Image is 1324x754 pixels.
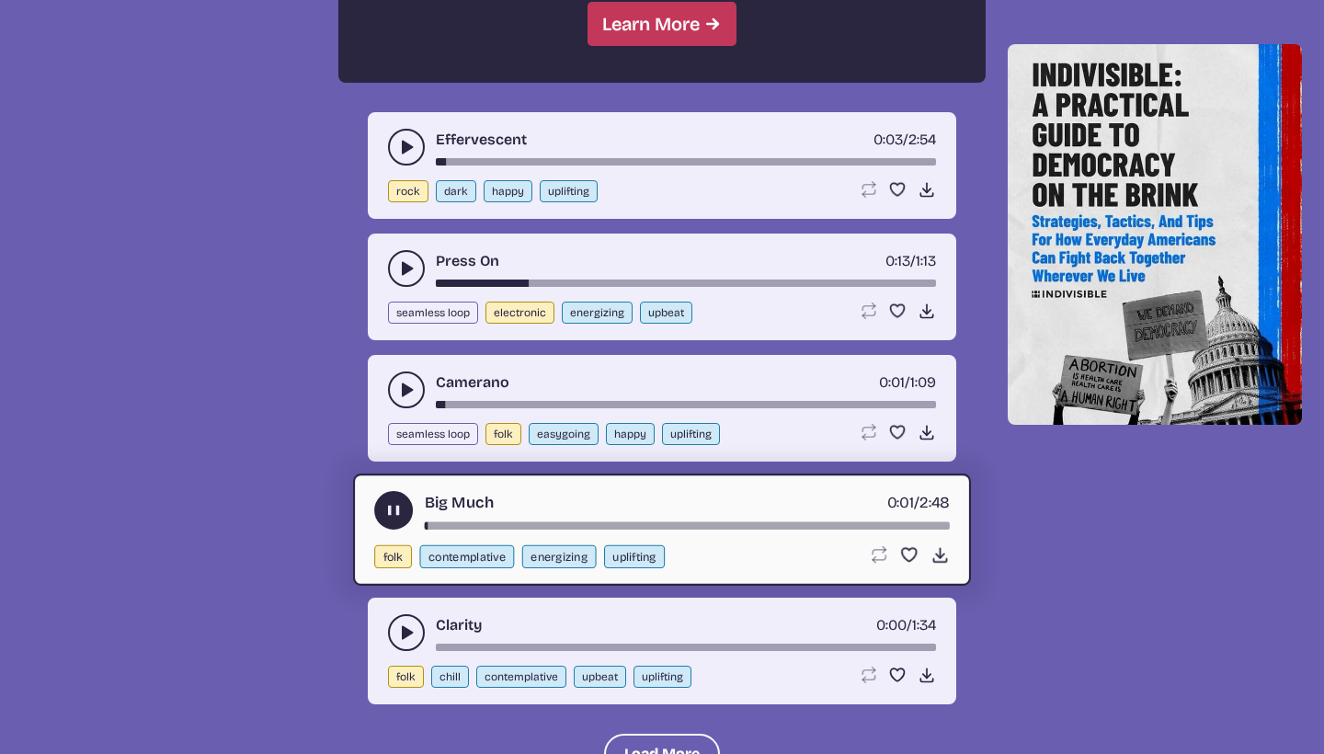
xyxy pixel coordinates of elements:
[388,371,425,408] button: play-pause toggle
[522,545,597,568] button: energizing
[436,371,509,394] a: Camerano
[912,616,936,634] span: 1:34
[879,373,905,391] span: timer
[419,545,514,568] button: contemplative
[388,129,425,166] button: play-pause toggle
[876,614,936,636] div: /
[436,644,936,651] div: song-time-bar
[388,614,425,651] button: play-pause toggle
[887,491,950,514] div: /
[859,423,877,441] button: Loop
[604,545,665,568] button: uplifting
[484,180,532,202] button: happy
[436,401,936,408] div: song-time-bar
[436,129,527,151] a: Effervescent
[888,180,907,199] button: Favorite
[640,302,692,324] button: upbeat
[388,302,478,324] button: seamless loop
[436,250,499,272] a: Press On
[859,180,877,199] button: Loop
[919,493,950,511] span: 2:48
[485,423,521,445] button: folk
[529,423,599,445] button: easygoing
[425,491,495,514] a: Big Much
[662,423,720,445] button: uplifting
[910,373,936,391] span: 1:09
[859,302,877,320] button: Loop
[388,666,424,688] button: folk
[562,302,633,324] button: energizing
[869,545,888,565] button: Loop
[885,250,936,272] div: /
[436,614,482,636] a: Clarity
[876,616,907,634] span: timer
[873,129,936,151] div: /
[436,280,936,287] div: song-time-bar
[476,666,566,688] button: contemplative
[888,666,907,684] button: Favorite
[540,180,598,202] button: uplifting
[374,545,412,568] button: folk
[388,250,425,287] button: play-pause toggle
[887,493,914,511] span: timer
[606,423,655,445] button: happy
[431,666,469,688] button: chill
[588,2,736,46] a: Learn More
[873,131,903,148] span: timer
[485,302,554,324] button: electronic
[899,545,919,565] button: Favorite
[436,158,936,166] div: song-time-bar
[388,180,428,202] button: rock
[633,666,691,688] button: uplifting
[879,371,936,394] div: /
[888,302,907,320] button: Favorite
[374,491,413,530] button: play-pause toggle
[574,666,626,688] button: upbeat
[388,423,478,445] button: seamless loop
[425,522,950,530] div: song-time-bar
[888,423,907,441] button: Favorite
[436,180,476,202] button: dark
[1008,44,1302,425] img: Help save our democracy!
[916,252,936,269] span: 1:13
[859,666,877,684] button: Loop
[908,131,936,148] span: 2:54
[885,252,910,269] span: timer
